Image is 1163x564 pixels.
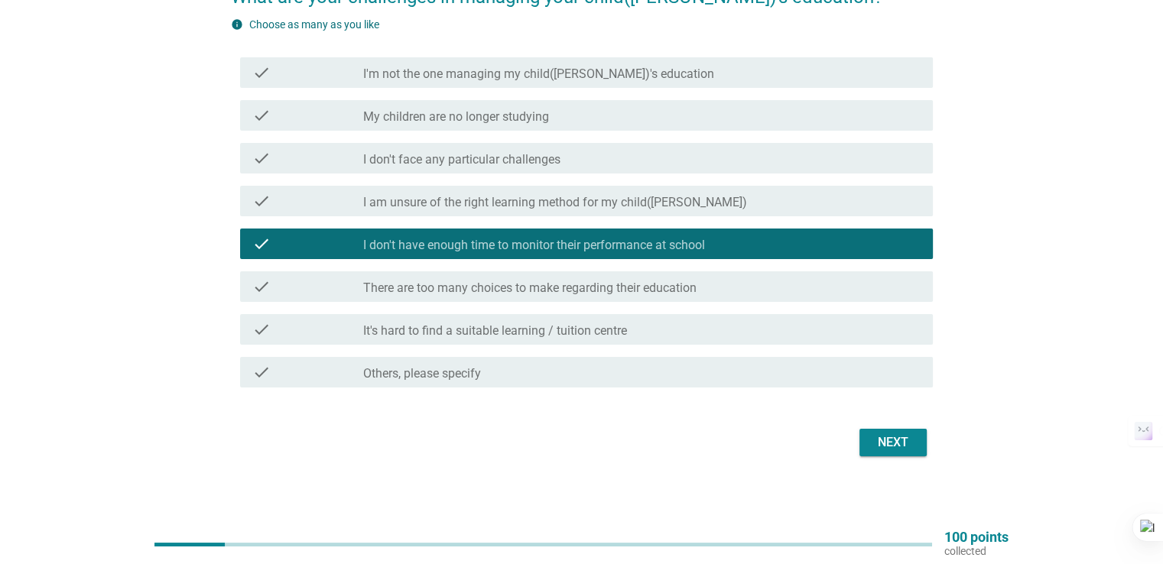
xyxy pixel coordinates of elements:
label: I don't have enough time to monitor their performance at school [363,238,705,253]
label: Others, please specify [363,366,481,381]
p: collected [944,544,1009,558]
i: check [252,192,271,210]
i: check [252,277,271,296]
label: It's hard to find a suitable learning / tuition centre [363,323,627,339]
i: info [231,18,243,31]
i: check [252,363,271,381]
label: I am unsure of the right learning method for my child([PERSON_NAME]) [363,195,747,210]
label: I'm not the one managing my child([PERSON_NAME])'s education [363,66,714,82]
i: check [252,235,271,253]
label: Choose as many as you like [249,18,379,31]
div: Next [872,433,914,452]
p: 100 points [944,530,1009,544]
i: check [252,63,271,82]
label: I don't face any particular challenges [363,152,560,167]
i: check [252,149,271,167]
label: My children are no longer studying [363,109,549,125]
button: Next [859,429,927,456]
label: There are too many choices to make regarding their education [363,280,697,296]
i: check [252,320,271,339]
i: check [252,106,271,125]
